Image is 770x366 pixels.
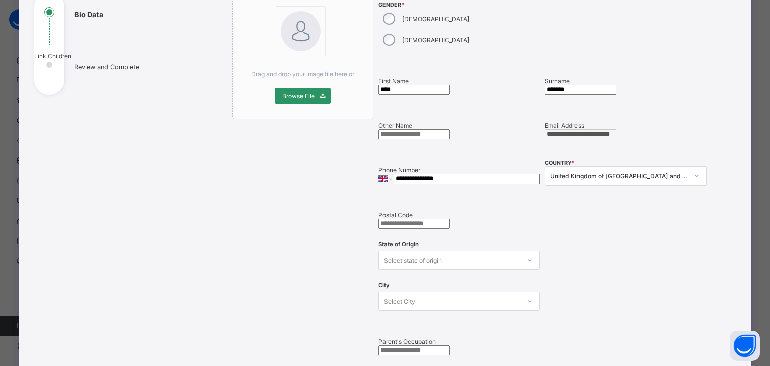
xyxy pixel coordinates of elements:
label: Phone Number [378,166,420,174]
label: Email Address [545,122,584,129]
label: First Name [378,77,409,85]
div: Select City [384,292,415,311]
span: Browse File [282,92,315,100]
label: Parent's Occupation [378,338,436,345]
label: Surname [545,77,570,85]
button: Open asap [730,331,760,361]
span: State of Origin [378,241,419,248]
span: COUNTRY [545,160,575,166]
div: United Kingdom of [GEOGRAPHIC_DATA] and [GEOGRAPHIC_DATA] [550,172,688,180]
span: Gender [378,2,540,8]
label: Postal Code [378,211,413,219]
img: bannerImage [281,11,321,51]
label: [DEMOGRAPHIC_DATA] [402,15,469,23]
label: Other Name [378,122,412,129]
span: Link Children [34,52,71,60]
span: Drag and drop your image file here or [251,70,354,78]
label: [DEMOGRAPHIC_DATA] [402,36,469,44]
div: Select state of origin [384,251,442,270]
span: City [378,282,390,289]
